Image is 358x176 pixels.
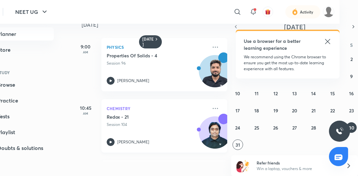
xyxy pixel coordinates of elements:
[117,139,149,145] p: [PERSON_NAME]
[244,38,309,51] h5: Use a browser for a better learning experience
[251,105,262,116] button: August 18, 2025
[255,90,259,97] abbr: August 11, 2025
[349,107,354,114] abbr: August 23, 2025
[274,73,277,79] abbr: August 5, 2025
[336,127,343,135] img: ttu
[235,107,240,114] abbr: August 17, 2025
[273,125,278,131] abbr: August 26, 2025
[346,71,357,81] button: August 9, 2025
[233,105,243,116] button: August 17, 2025
[346,105,357,116] button: August 23, 2025
[273,107,278,114] abbr: August 19, 2025
[107,114,189,120] h5: Redox - 21
[235,90,240,97] abbr: August 10, 2025
[254,107,259,114] abbr: August 18, 2025
[346,54,357,64] button: August 2, 2025
[251,122,262,133] button: August 25, 2025
[350,42,353,48] abbr: Saturday
[273,90,278,97] abbr: August 12, 2025
[346,122,357,133] button: August 30, 2025
[292,125,297,131] abbr: August 27, 2025
[289,122,300,133] button: August 27, 2025
[265,9,271,15] img: avatar
[289,105,300,116] button: August 20, 2025
[330,125,335,131] abbr: August 29, 2025
[72,50,99,54] p: AM
[292,107,297,114] abbr: August 20, 2025
[72,111,99,115] p: AM
[233,139,243,150] button: August 31, 2025
[327,88,338,99] button: August 15, 2025
[254,125,259,131] abbr: August 25, 2025
[346,88,357,99] button: August 16, 2025
[257,166,338,172] p: Win a laptop, vouchers & more
[257,160,338,166] h6: Refer friends
[350,56,353,62] abbr: August 2, 2025
[308,88,319,99] button: August 14, 2025
[240,22,349,31] button: [DATE]
[72,104,99,111] h5: 10:45
[270,88,281,99] button: August 12, 2025
[11,5,53,18] button: NEET UG
[349,90,354,97] abbr: August 16, 2025
[330,107,335,114] abbr: August 22, 2025
[284,22,305,31] span: [DATE]
[233,71,243,81] button: August 3, 2025
[270,105,281,116] button: August 19, 2025
[233,88,243,99] button: August 10, 2025
[330,90,335,97] abbr: August 15, 2025
[236,159,250,172] img: referral
[263,7,273,17] button: avatar
[251,88,262,99] button: August 11, 2025
[323,6,334,17] img: sushil kumar
[292,90,297,97] abbr: August 13, 2025
[235,125,240,131] abbr: August 24, 2025
[107,122,207,128] p: Session 104
[349,125,354,131] abbr: August 30, 2025
[293,73,296,79] abbr: August 6, 2025
[244,54,332,72] p: We recommend using the Chrome browser to ensure you get the most up-to-date learning experience w...
[311,107,316,114] abbr: August 21, 2025
[199,59,231,90] img: Avatar
[311,125,316,131] abbr: August 28, 2025
[308,122,319,133] button: August 28, 2025
[235,142,240,148] abbr: August 31, 2025
[312,73,315,79] abbr: August 7, 2025
[199,120,231,152] img: Avatar
[72,43,99,50] h5: 9:00
[236,73,239,79] abbr: August 3, 2025
[142,37,154,47] h6: [DATE]
[331,73,334,79] abbr: August 8, 2025
[311,90,316,97] abbr: August 14, 2025
[270,122,281,133] button: August 26, 2025
[233,122,243,133] button: August 24, 2025
[107,104,207,112] p: Chemistry
[117,78,149,84] p: [PERSON_NAME]
[350,73,353,79] abbr: August 9, 2025
[82,22,234,27] h4: [DATE]
[107,43,207,51] p: Physics
[308,105,319,116] button: August 21, 2025
[327,105,338,116] button: August 22, 2025
[255,73,258,79] abbr: August 4, 2025
[107,60,207,66] p: Session 96
[327,122,338,133] button: August 29, 2025
[292,8,298,16] img: activity
[289,88,300,99] button: August 13, 2025
[107,52,189,59] h5: Properties Of Solids - 4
